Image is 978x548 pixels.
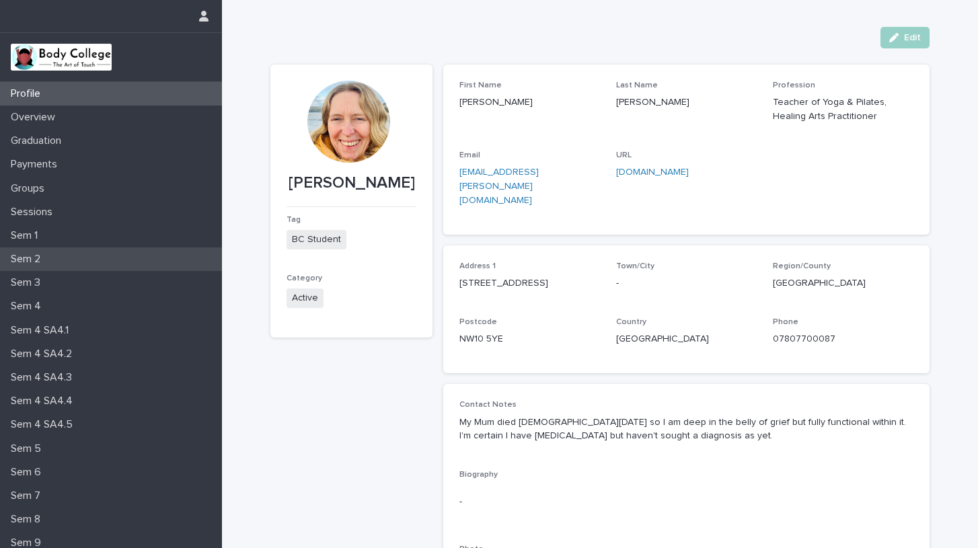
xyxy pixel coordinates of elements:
span: Country [616,318,646,326]
a: 07807700087 [773,334,835,344]
span: Tag [287,216,301,224]
p: - [459,495,913,509]
span: Contact Notes [459,401,517,409]
p: Graduation [5,134,72,147]
span: URL [616,151,632,159]
p: Sem 8 [5,513,51,526]
p: Overview [5,111,66,124]
span: Email [459,151,480,159]
p: Sem 7 [5,490,51,502]
p: [GEOGRAPHIC_DATA] [773,276,913,290]
p: Teacher of Yoga & Pilates, Healing Arts Practitioner [773,95,913,124]
p: Sem 3 [5,276,51,289]
span: Address 1 [459,262,496,270]
span: Active [287,288,324,308]
p: Groups [5,182,55,195]
span: Region/County [773,262,831,270]
p: [GEOGRAPHIC_DATA] [616,332,757,346]
p: NW10 5YE [459,332,600,346]
span: Postcode [459,318,497,326]
p: Sem 1 [5,229,48,242]
p: Sessions [5,206,63,219]
span: Town/City [616,262,654,270]
p: Payments [5,158,68,171]
span: Last Name [616,81,658,89]
button: Edit [880,27,930,48]
p: Sem 4 SA4.2 [5,348,83,360]
span: First Name [459,81,502,89]
p: [PERSON_NAME] [459,95,600,110]
p: Sem 2 [5,253,51,266]
p: Sem 6 [5,466,52,479]
span: Category [287,274,322,282]
a: [EMAIL_ADDRESS][PERSON_NAME][DOMAIN_NAME] [459,167,539,205]
p: My Mum died [DEMOGRAPHIC_DATA][DATE] so I am deep in the belly of grief but fully functional with... [459,416,913,444]
p: [PERSON_NAME] [287,173,416,193]
p: Sem 4 SA4.4 [5,395,83,407]
a: [DOMAIN_NAME] [616,167,689,177]
span: Profession [773,81,815,89]
p: Sem 4 SA4.5 [5,418,83,431]
p: Sem 4 SA4.1 [5,324,79,337]
p: [STREET_ADDRESS] [459,276,600,290]
p: - [616,276,757,290]
p: Profile [5,87,51,100]
span: Phone [773,318,798,326]
p: Sem 4 SA4.3 [5,371,83,384]
span: Edit [904,33,921,42]
p: [PERSON_NAME] [616,95,757,110]
span: Biography [459,471,498,479]
span: BC Student [287,230,346,249]
p: Sem 5 [5,442,52,455]
p: Sem 4 [5,300,52,313]
img: xvtzy2PTuGgGH0xbwGb2 [11,44,112,71]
